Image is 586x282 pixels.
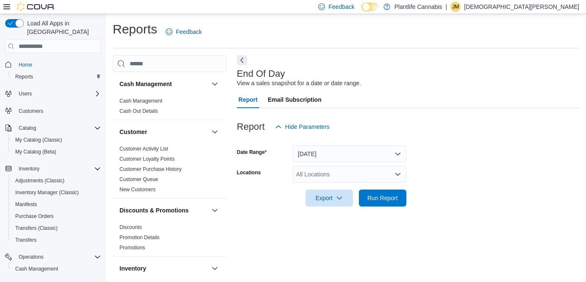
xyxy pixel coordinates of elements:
button: Home [2,58,104,70]
button: Next [237,55,247,65]
a: Adjustments (Classic) [12,176,68,186]
span: Dark Mode [361,11,362,12]
button: Manifests [8,198,104,210]
button: Open list of options [394,171,401,178]
span: Manifests [12,199,101,209]
span: Catalog [19,125,36,131]
div: Jaina Macdonald [450,2,461,12]
a: Cash Management [12,264,61,274]
span: Run Report [367,194,398,202]
button: Cash Management [210,79,220,89]
button: Export [305,190,353,207]
input: Dark Mode [361,3,379,11]
a: Cash Out Details [119,108,158,114]
span: Feedback [176,28,202,36]
p: Plantlife Cannabis [394,2,442,12]
div: View a sales snapshot for a date or date range. [237,79,361,88]
a: Purchase Orders [12,211,57,221]
a: Transfers [12,235,40,245]
button: My Catalog (Beta) [8,146,104,158]
span: Operations [19,254,44,260]
span: Hide Parameters [285,123,330,131]
a: Customers [15,106,47,116]
button: Customer [119,128,208,136]
button: Users [2,88,104,100]
button: Reports [8,71,104,83]
a: Discounts [119,224,142,230]
span: Home [19,61,32,68]
p: [DEMOGRAPHIC_DATA][PERSON_NAME] [464,2,579,12]
button: Cash Management [119,80,208,88]
span: My Catalog (Beta) [12,147,101,157]
button: Inventory [119,264,208,273]
button: Purchase Orders [8,210,104,222]
label: Date Range [237,149,267,156]
button: Inventory [15,164,43,174]
h3: Customer [119,128,147,136]
button: Inventory Manager (Classic) [8,187,104,198]
h3: Discounts & Promotions [119,206,189,215]
span: Adjustments (Classic) [15,177,64,184]
span: Customers [15,106,101,116]
a: My Catalog (Classic) [12,135,66,145]
span: Email Subscription [268,91,322,108]
button: Run Report [359,190,406,207]
button: Transfers [8,234,104,246]
span: Purchase Orders [12,211,101,221]
img: Cova [17,3,55,11]
span: Export [311,190,348,207]
h3: Cash Management [119,80,172,88]
a: Cash Management [119,98,162,104]
button: Customers [2,105,104,117]
span: Users [15,89,101,99]
button: [DATE] [293,145,406,162]
h1: Reports [113,21,157,38]
span: Cash Management [15,265,58,272]
button: Users [15,89,35,99]
span: My Catalog (Classic) [12,135,101,145]
div: Discounts & Promotions [113,222,227,256]
span: Inventory Manager (Classic) [15,189,79,196]
button: Inventory [2,163,104,175]
span: Users [19,90,32,97]
div: Cash Management [113,96,227,120]
a: Customer Queue [119,176,158,182]
span: Inventory Manager (Classic) [12,187,101,198]
a: Inventory Manager (Classic) [12,187,82,198]
a: Feedback [162,23,205,40]
button: Transfers (Classic) [8,222,104,234]
button: Catalog [2,122,104,134]
button: Adjustments (Classic) [8,175,104,187]
span: Reports [12,72,101,82]
a: Home [15,60,36,70]
span: Adjustments (Classic) [12,176,101,186]
button: Catalog [15,123,39,133]
span: Feedback [328,3,354,11]
a: Promotions [119,245,145,251]
a: Customer Activity List [119,146,168,152]
span: Operations [15,252,101,262]
span: Transfers (Classic) [12,223,101,233]
button: Operations [2,251,104,263]
button: My Catalog (Classic) [8,134,104,146]
button: Operations [15,252,47,262]
button: Customer [210,127,220,137]
span: Inventory [15,164,101,174]
a: Promotion Details [119,235,160,240]
span: My Catalog (Classic) [15,137,62,143]
label: Locations [237,169,261,176]
span: My Catalog (Beta) [15,148,56,155]
a: Customer Purchase History [119,166,182,172]
span: Report [239,91,258,108]
button: Hide Parameters [272,118,333,135]
span: Customers [19,108,43,114]
a: Reports [12,72,36,82]
h3: Report [237,122,265,132]
span: Transfers (Classic) [15,225,58,232]
span: Cash Management [12,264,101,274]
p: | [446,2,447,12]
h3: Inventory [119,264,146,273]
a: Manifests [12,199,40,209]
span: Manifests [15,201,37,208]
a: My Catalog (Beta) [12,147,60,157]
